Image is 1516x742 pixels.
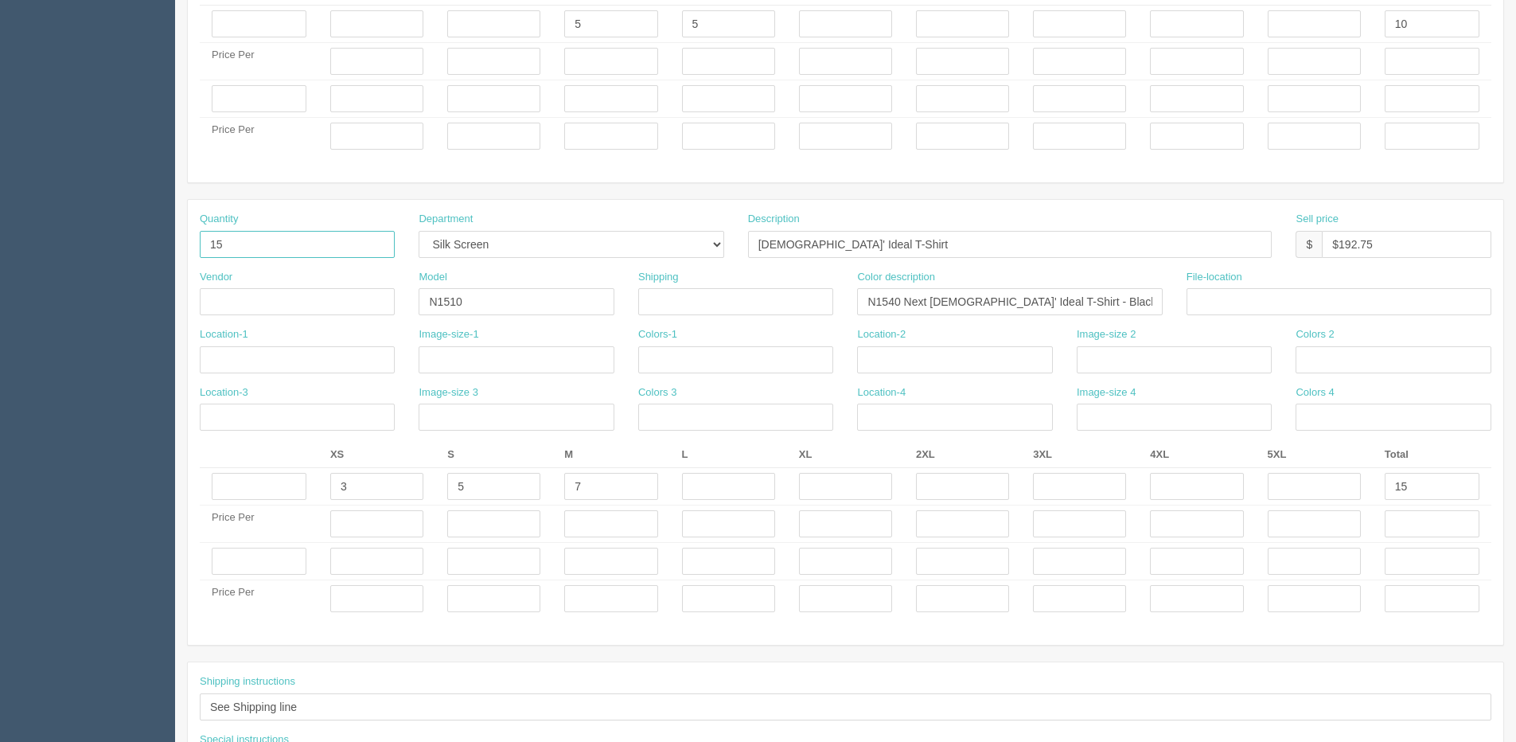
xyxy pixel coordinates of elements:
th: XS [318,443,435,467]
th: S [435,443,552,467]
th: 2XL [904,443,1021,467]
th: 5XL [1256,443,1373,467]
th: 3XL [1021,443,1138,467]
th: Total [1373,443,1491,467]
label: Colors-1 [638,327,677,342]
label: Location-4 [857,385,906,400]
label: Description [748,212,800,227]
label: Image-size-1 [419,327,478,342]
label: Department [419,212,473,227]
div: $ [1296,231,1322,258]
label: Image-size 4 [1077,385,1136,400]
th: M [552,443,669,467]
td: Price Per [200,506,318,543]
td: Price Per [200,580,318,618]
th: L [670,443,787,467]
label: Shipping instructions [200,674,295,689]
label: Color description [857,270,935,285]
label: Location-1 [200,327,248,342]
label: Location-2 [857,327,906,342]
td: Price Per [200,43,318,80]
label: Colors 3 [638,385,676,400]
label: Sell price [1296,212,1338,227]
label: Vendor [200,270,232,285]
label: Shipping [638,270,679,285]
label: Image-size 2 [1077,327,1136,342]
th: XL [787,443,904,467]
label: Location-3 [200,385,248,400]
label: Quantity [200,212,238,227]
th: 4XL [1138,443,1255,467]
label: Image-size 3 [419,385,477,400]
td: Price Per [200,118,318,155]
label: Colors 2 [1296,327,1334,342]
label: Model [419,270,446,285]
label: File-location [1187,270,1242,285]
label: Colors 4 [1296,385,1334,400]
